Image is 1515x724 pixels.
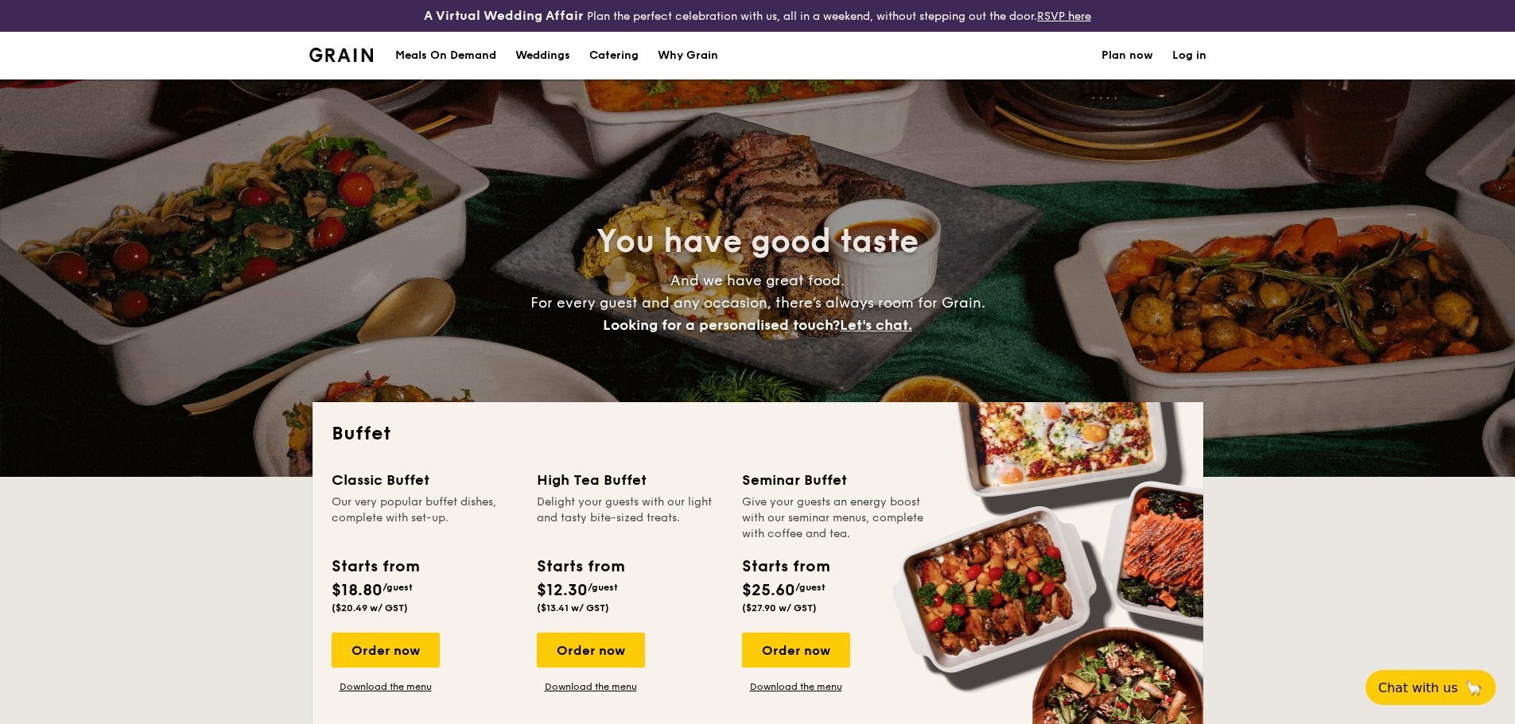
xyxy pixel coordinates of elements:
[300,6,1216,25] div: Plan the perfect celebration with us, all in a weekend, without stepping out the door.
[537,469,723,491] div: High Tea Buffet
[742,494,928,542] div: Give your guests an energy boost with our seminar menus, complete with coffee and tea.
[424,6,584,25] h4: A Virtual Wedding Affair
[537,602,609,614] span: ($13.41 w/ GST)
[742,581,795,600] span: $25.60
[309,48,374,62] img: Grain
[589,32,639,79] h1: Catering
[588,582,618,593] span: /guest
[309,48,374,62] a: Logotype
[742,555,829,579] div: Starts from
[332,494,518,542] div: Our very popular buffet dishes, complete with set-up.
[840,316,912,334] span: Let's chat.
[795,582,825,593] span: /guest
[742,633,850,668] div: Order now
[332,680,440,693] a: Download the menu
[537,680,645,693] a: Download the menu
[515,32,570,79] div: Weddings
[603,316,840,334] span: Looking for a personalised touch?
[506,32,580,79] a: Weddings
[648,32,728,79] a: Why Grain
[530,272,985,334] span: And we have great food. For every guest and any occasion, there’s always room for Grain.
[1378,680,1458,695] span: Chat with us
[383,582,413,593] span: /guest
[580,32,648,79] a: Catering
[1037,10,1091,23] a: RSVP here
[1172,32,1206,79] a: Log in
[1464,679,1483,697] span: 🦙
[332,421,1184,447] h2: Buffet
[537,633,645,668] div: Order now
[537,494,723,542] div: Delight your guests with our light and tasty bite-sized treats.
[395,32,496,79] div: Meals On Demand
[537,555,623,579] div: Starts from
[1101,32,1153,79] a: Plan now
[742,680,850,693] a: Download the menu
[537,581,588,600] span: $12.30
[332,602,408,614] span: ($20.49 w/ GST)
[1365,670,1496,705] button: Chat with us🦙
[332,633,440,668] div: Order now
[386,32,506,79] a: Meals On Demand
[596,223,919,261] span: You have good taste
[332,469,518,491] div: Classic Buffet
[332,555,418,579] div: Starts from
[332,581,383,600] span: $18.80
[742,602,817,614] span: ($27.90 w/ GST)
[742,469,928,491] div: Seminar Buffet
[658,32,718,79] div: Why Grain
